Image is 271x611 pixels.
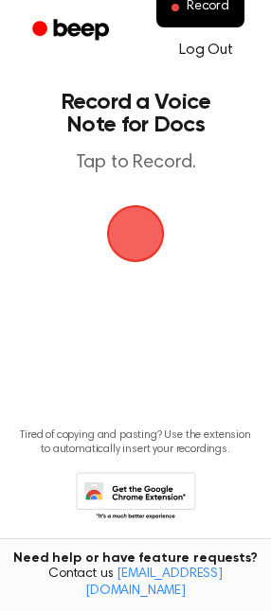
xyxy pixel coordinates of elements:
[11,567,260,600] span: Contact us
[107,205,164,262] img: Beep Logo
[19,12,126,49] a: Beep
[15,428,256,457] p: Tired of copying and pasting? Use the extension to automatically insert your recordings.
[34,91,237,136] h1: Record a Voice Note for Docs
[85,567,223,598] a: [EMAIL_ADDRESS][DOMAIN_NAME]
[34,151,237,175] p: Tap to Record.
[160,27,252,73] a: Log Out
